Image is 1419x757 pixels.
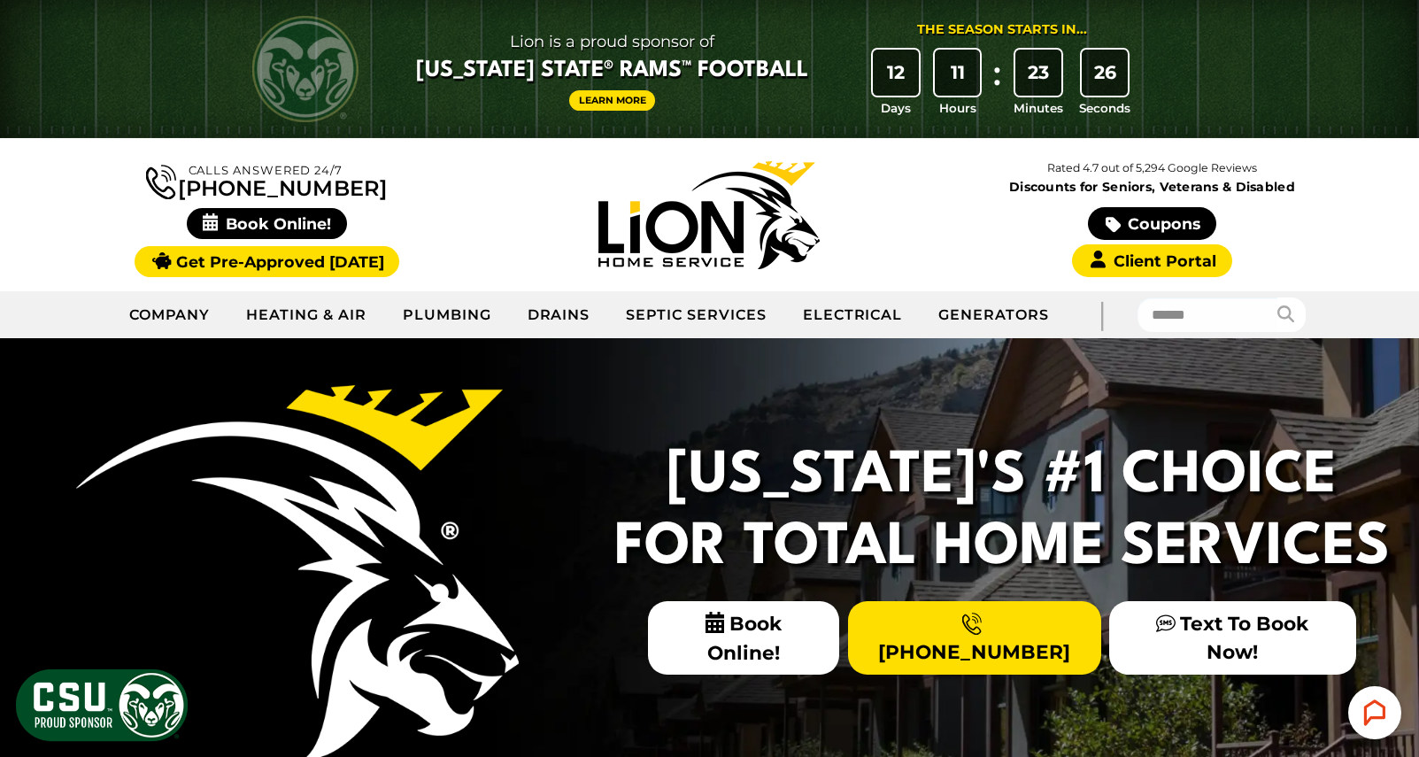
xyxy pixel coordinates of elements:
div: The Season Starts in... [917,20,1087,40]
a: Septic Services [608,293,784,337]
span: Book Online! [187,208,347,239]
a: Electrical [785,293,922,337]
span: Book Online! [648,601,840,675]
a: [PHONE_NUMBER] [848,601,1101,674]
span: Seconds [1079,99,1130,117]
span: Days [881,99,911,117]
a: Company [112,293,229,337]
div: 26 [1082,50,1128,96]
a: Text To Book Now! [1109,601,1355,674]
div: | [1067,291,1138,338]
h2: [US_STATE]'s #1 Choice For Total Home Services [604,441,1400,583]
a: Coupons [1088,207,1215,240]
img: CSU Rams logo [252,16,359,122]
a: [PHONE_NUMBER] [146,161,387,199]
a: Learn More [569,90,656,111]
span: Minutes [1014,99,1063,117]
img: Lion Home Service [598,161,820,269]
p: Rated 4.7 out of 5,294 Google Reviews [930,158,1373,178]
span: Lion is a proud sponsor of [416,27,808,56]
a: Generators [921,293,1067,337]
div: Open chat widget [7,7,60,60]
a: Drains [510,293,609,337]
a: Plumbing [385,293,510,337]
span: Discounts for Seniors, Veterans & Disabled [935,181,1370,193]
div: 11 [935,50,981,96]
img: CSU Sponsor Badge [13,667,190,744]
span: [US_STATE] State® Rams™ Football [416,56,808,86]
div: 12 [873,50,919,96]
a: Heating & Air [228,293,384,337]
a: Get Pre-Approved [DATE] [135,246,399,277]
div: 23 [1015,50,1061,96]
span: Hours [939,99,976,117]
div: : [988,50,1006,118]
a: Client Portal [1072,244,1231,277]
